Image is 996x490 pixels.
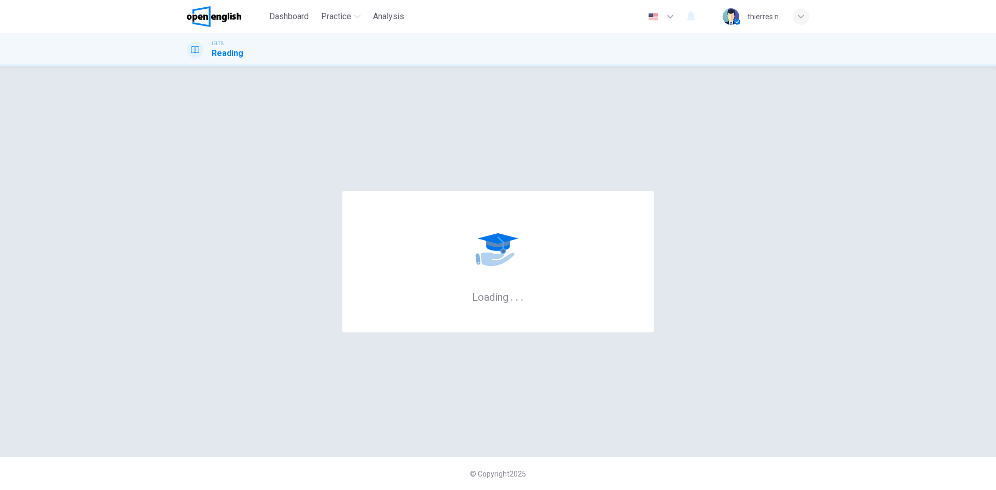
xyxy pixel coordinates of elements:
img: Profile picture [723,8,739,25]
a: OpenEnglish logo [187,6,265,27]
h6: . [515,287,519,304]
span: IELTS [212,40,224,47]
h6: . [520,287,524,304]
button: Practice [317,7,365,26]
span: Analysis [373,10,404,23]
button: Analysis [369,7,408,26]
span: Dashboard [269,10,309,23]
h6: . [510,287,514,304]
button: Dashboard [265,7,313,26]
span: © Copyright 2025 [470,470,526,478]
h6: Loading [472,290,524,303]
div: thierres n. [748,10,780,23]
h1: Reading [212,47,243,60]
img: en [647,13,660,21]
img: OpenEnglish logo [187,6,241,27]
span: Practice [321,10,351,23]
